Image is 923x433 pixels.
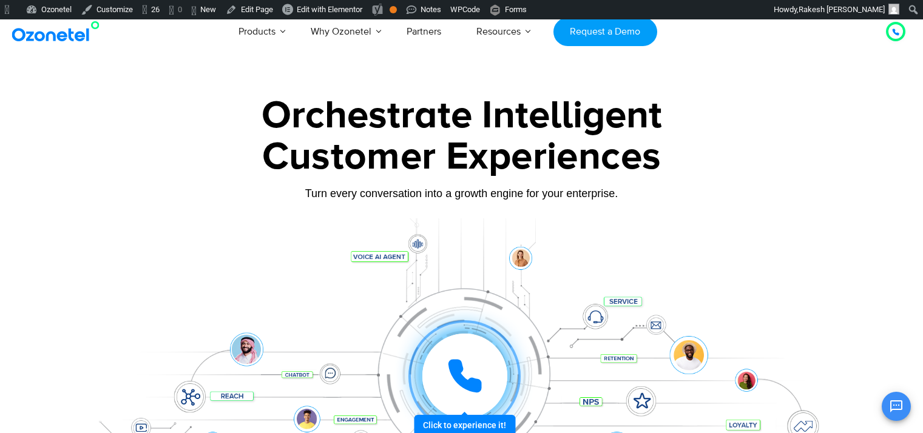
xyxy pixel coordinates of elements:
button: Open chat [882,392,911,421]
span: Rakesh [PERSON_NAME] [799,5,885,14]
a: Partners [389,12,459,52]
div: OK [390,6,397,13]
a: Products [221,12,293,52]
a: Request a Demo [553,18,657,46]
span: Edit with Elementor [297,5,362,14]
div: Orchestrate Intelligent [83,96,841,135]
a: Resources [459,12,538,52]
a: Why Ozonetel [293,12,389,52]
div: Turn every conversation into a growth engine for your enterprise. [83,187,841,200]
div: Customer Experiences [83,128,841,186]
